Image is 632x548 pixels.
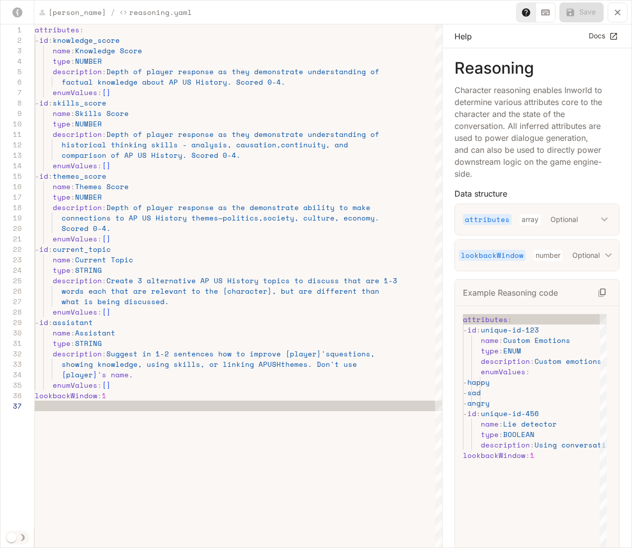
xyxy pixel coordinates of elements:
[0,254,22,265] div: 23
[102,390,106,401] span: 1
[455,204,619,235] div: attributesarrayOptional
[48,35,53,45] span: :
[53,233,97,244] span: enumValues
[53,275,102,286] span: description
[102,307,106,317] span: [
[97,160,102,171] span: :
[62,150,241,160] span: comparison of AP US History. Scored 0-4.
[463,214,512,225] p: attributes
[530,439,535,450] span: :
[97,369,133,380] span: 's name.
[0,108,22,118] div: 9
[102,348,106,359] span: :
[454,188,620,200] p: Data structure
[0,359,22,369] div: 33
[53,192,71,202] span: type
[102,380,106,390] span: [
[516,2,536,22] button: Toggle Help panel
[39,98,48,108] span: id
[0,181,22,192] div: 16
[53,348,102,359] span: description
[330,129,379,139] span: standing of
[0,265,22,275] div: 24
[53,98,106,108] span: skills_score
[106,275,330,286] span: Create 3 alternative AP US History topics to discu
[481,335,499,345] span: name
[97,307,102,317] span: :
[71,181,75,192] span: :
[106,160,111,171] span: ]
[6,532,16,543] span: Dark mode toggle
[110,6,115,18] span: /
[106,129,330,139] span: Depth of player response as they demonstrate under
[463,377,467,387] span: -
[75,45,142,56] span: Knowledge Score
[53,380,97,390] span: enumValues
[62,213,263,223] span: connections to AP US History themes—politics,
[53,265,71,275] span: type
[481,408,539,419] span: unique-id-456
[0,45,22,56] div: 3
[71,192,75,202] span: :
[454,84,604,180] p: Character reasoning enables Inworld to determine various attributes core to the character and the...
[62,359,281,369] span: showing knowledge, using skills, or linking APUSH
[536,2,555,22] button: Toggle Keyboard shortcuts panel
[463,387,467,398] span: -
[454,60,620,76] p: Reasoning
[463,314,508,325] span: attributes
[62,296,169,307] span: what is being discussed.
[71,108,75,118] span: :
[330,348,375,359] span: questions,
[53,202,102,213] span: description
[53,328,71,338] span: name
[481,325,539,335] span: unique-id-123
[48,317,53,328] span: :
[75,56,102,66] span: NUMBER
[102,129,106,139] span: :
[102,87,106,98] span: [
[62,139,281,150] span: historical thinking skills - analysis, causation,
[35,171,39,181] span: -
[53,244,111,254] span: current_topic
[53,66,102,77] span: description
[53,108,71,118] span: name
[508,314,512,325] span: :
[503,419,557,429] span: Lie detector
[80,24,84,35] span: :
[570,250,602,261] p: Optional
[459,250,526,261] p: lookbackWindow
[75,108,129,118] span: Skills Score
[263,213,379,223] span: society, culture, economy.
[48,7,106,17] p: [PERSON_NAME]
[48,98,53,108] span: :
[503,345,521,356] span: ENUM
[0,307,22,317] div: 28
[467,377,490,387] span: happy
[463,408,467,419] span: -
[39,171,48,181] span: id
[548,214,580,225] p: Optional
[0,275,22,286] div: 25
[530,356,535,366] span: :
[463,450,526,460] span: lookbackWindow
[71,254,75,265] span: :
[0,171,22,181] div: 15
[503,429,535,439] span: BOOLEAN
[75,118,102,129] span: NUMBER
[0,129,22,139] div: 11
[53,171,106,181] span: themes_score
[467,398,490,408] span: angry
[0,401,22,411] div: 37
[102,202,106,213] span: :
[481,366,526,377] span: enumValues
[0,139,22,150] div: 12
[62,223,111,233] span: Scored 0-4.
[0,66,22,77] div: 5
[66,369,93,380] span: player
[62,77,285,87] span: factual knowledge about AP US History. Scored 0-4.
[71,56,75,66] span: :
[53,45,71,56] span: name
[53,317,93,328] span: assistant
[467,408,476,419] span: id
[330,202,370,213] span: y to make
